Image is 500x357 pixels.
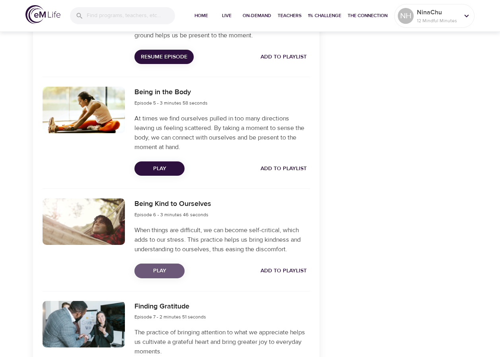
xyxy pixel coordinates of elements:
span: Play [141,266,178,276]
span: Play [141,164,178,174]
button: Add to Playlist [257,50,310,64]
span: Home [192,12,211,20]
p: 12 Mindful Minutes [417,17,459,24]
button: Add to Playlist [257,161,310,176]
h6: Finding Gratitude [134,301,206,312]
button: Add to Playlist [257,264,310,278]
span: Episode 6 - 3 minutes 46 seconds [134,211,208,218]
span: Episode 7 - 2 minutes 51 seconds [134,314,206,320]
button: Resume Episode [134,50,194,64]
p: When things are difficult, we can become self-critical, which adds to our stress. This practice h... [134,225,309,254]
img: logo [25,5,60,24]
span: Resume Episode [141,52,187,62]
span: The Connection [348,12,387,20]
div: NH [398,8,414,24]
span: Add to Playlist [261,266,307,276]
span: Add to Playlist [261,52,307,62]
span: 1% Challenge [308,12,341,20]
p: The practice of bringing attention to what we appreciate helps us cultivate a grateful heart and ... [134,328,309,356]
span: On-Demand [243,12,271,20]
input: Find programs, teachers, etc... [87,7,175,24]
span: Add to Playlist [261,164,307,174]
button: Play [134,161,185,176]
span: Teachers [278,12,302,20]
h6: Being Kind to Ourselves [134,198,211,210]
span: Episode 5 - 3 minutes 58 seconds [134,100,208,106]
p: At times we find ourselves pulled in too many directions leaving us feeling scattered. By taking ... [134,114,309,152]
h6: Being in the Body [134,87,208,98]
span: Live [217,12,236,20]
button: Play [134,264,185,278]
p: NinaChu [417,8,459,17]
